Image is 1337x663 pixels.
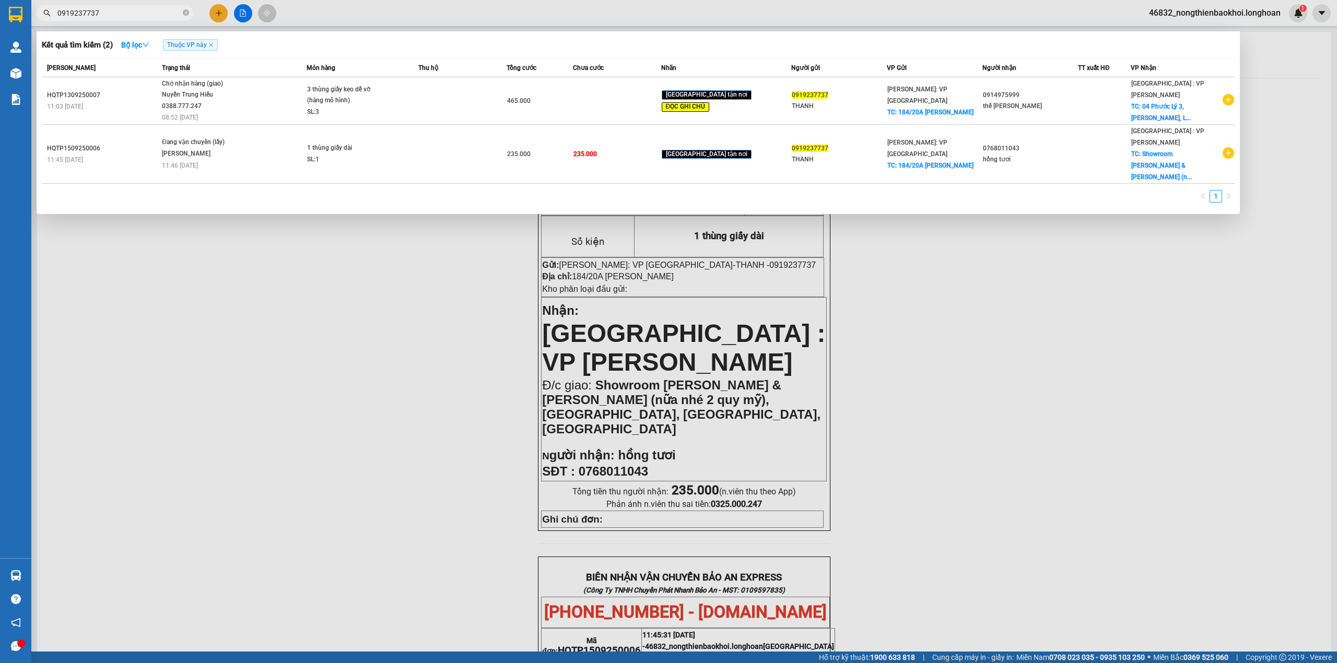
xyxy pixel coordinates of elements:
[11,618,21,628] span: notification
[573,150,597,158] span: 235.000
[1210,190,1222,203] li: 1
[983,90,1077,101] div: 0914975999
[307,154,385,165] div: SL: 1
[57,7,181,19] input: Tìm tên, số ĐT hoặc mã đơn
[10,68,21,79] img: warehouse-icon
[162,78,240,90] div: Chờ nhận hàng (giao)
[1131,103,1191,122] span: TC: 04 Phước Lý 3, [PERSON_NAME], L...
[1223,147,1234,159] span: plus-circle
[162,89,240,112] div: Nuyễn Trung Hiếu 0388.777.247
[1197,190,1210,203] li: Previous Page
[1131,64,1156,72] span: VP Nhận
[507,150,531,158] span: 235.000
[162,162,198,169] span: 11:46 [DATE]
[183,9,189,16] span: close-circle
[121,41,149,49] strong: Bộ lọc
[47,156,83,163] span: 11:45 [DATE]
[42,40,113,51] h3: Kết quả tìm kiếm ( 2 )
[43,9,51,17] span: search
[887,64,907,72] span: VP Gửi
[162,148,240,160] div: [PERSON_NAME]
[1131,80,1204,99] span: [GEOGRAPHIC_DATA] : VP [PERSON_NAME]
[887,109,974,116] span: TC: 184/20A [PERSON_NAME]
[162,64,190,72] span: Trạng thái
[162,114,198,121] span: 08:52 [DATE]
[792,101,886,112] div: THANH
[887,139,947,158] span: [PERSON_NAME]: VP [GEOGRAPHIC_DATA]
[162,137,240,148] div: Đang vận chuyển (lấy)
[1222,190,1235,203] button: right
[573,64,604,72] span: Chưa cước
[11,594,21,604] span: question-circle
[662,102,710,112] span: ĐỌC GHI CHÚ
[1222,190,1235,203] li: Next Page
[1131,150,1192,181] span: TC: Showroom [PERSON_NAME] & [PERSON_NAME] (n...
[307,106,385,118] div: SL: 3
[982,64,1016,72] span: Người nhận
[47,143,159,154] div: HQTP1509250006
[983,101,1077,112] div: thế [PERSON_NAME]
[9,7,22,22] img: logo-vxr
[10,42,21,53] img: warehouse-icon
[307,143,385,154] div: 1 thùng giấy dài
[11,641,21,651] span: message
[208,42,214,48] span: close
[887,86,947,104] span: [PERSON_NAME]: VP [GEOGRAPHIC_DATA]
[1225,193,1232,199] span: right
[142,41,149,49] span: down
[307,64,335,72] span: Món hàng
[887,162,974,169] span: TC: 184/20A [PERSON_NAME]
[307,84,385,106] div: 3 thùng giấy keo dễ vỡ (hàng mô hình)
[662,90,752,100] span: [GEOGRAPHIC_DATA] tận nơi
[183,8,189,18] span: close-circle
[507,64,536,72] span: Tổng cước
[1078,64,1110,72] span: TT xuất HĐ
[10,570,21,581] img: warehouse-icon
[662,150,752,159] span: [GEOGRAPHIC_DATA] tận nơi
[1200,193,1206,199] span: left
[1197,190,1210,203] button: left
[1131,127,1204,146] span: [GEOGRAPHIC_DATA] : VP [PERSON_NAME]
[10,94,21,105] img: solution-icon
[792,145,828,152] span: 0919237737
[983,143,1077,154] div: 0768011043
[792,91,828,99] span: 0919237737
[1223,94,1234,105] span: plus-circle
[47,64,96,72] span: [PERSON_NAME]
[1210,191,1222,202] a: 1
[661,64,676,72] span: Nhãn
[418,64,438,72] span: Thu hộ
[47,103,83,110] span: 11:03 [DATE]
[163,39,218,51] span: Thuộc VP này
[507,97,531,104] span: 465.000
[791,64,820,72] span: Người gửi
[792,154,886,165] div: THANH
[47,90,159,101] div: HQTP1309250007
[113,37,158,53] button: Bộ lọcdown
[983,154,1077,165] div: hồng tươi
